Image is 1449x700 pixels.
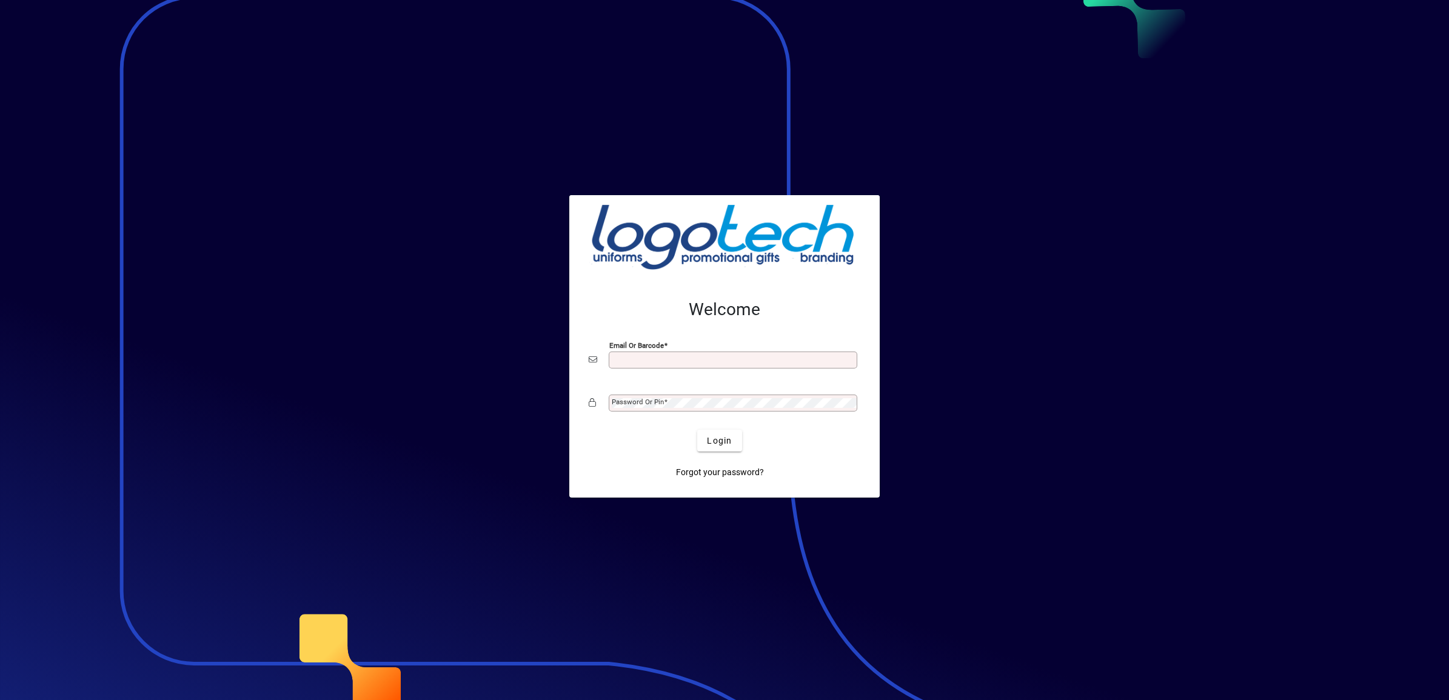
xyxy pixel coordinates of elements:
a: Forgot your password? [671,461,769,483]
span: Login [707,435,732,447]
h2: Welcome [589,299,860,320]
mat-label: Password or Pin [612,398,664,406]
span: Forgot your password? [676,466,764,479]
button: Login [697,430,741,452]
mat-label: Email or Barcode [609,341,664,350]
